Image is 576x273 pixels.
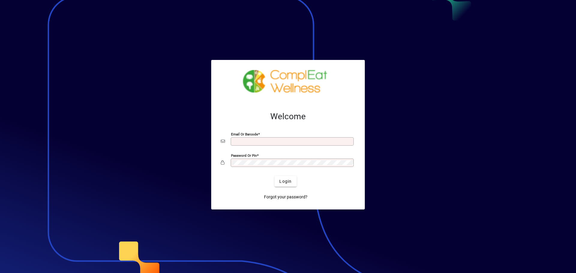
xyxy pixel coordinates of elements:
[221,111,355,122] h2: Welcome
[231,153,257,158] mat-label: Password or Pin
[274,176,296,187] button: Login
[279,178,292,185] span: Login
[262,191,310,202] a: Forgot your password?
[264,194,307,200] span: Forgot your password?
[231,132,258,136] mat-label: Email or Barcode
